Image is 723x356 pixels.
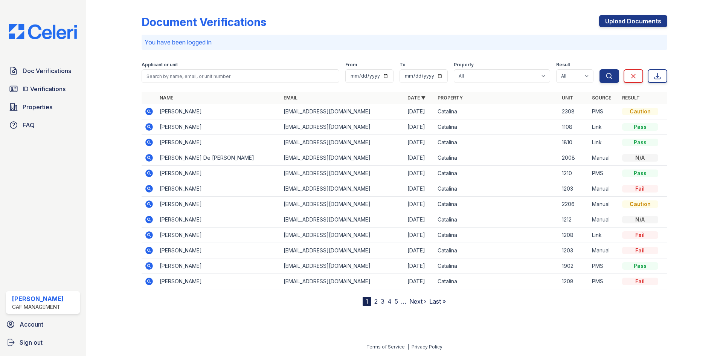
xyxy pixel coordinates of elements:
[622,247,658,254] div: Fail
[157,181,281,197] td: [PERSON_NAME]
[622,123,658,131] div: Pass
[589,166,619,181] td: PMS
[622,108,658,115] div: Caution
[404,166,435,181] td: [DATE]
[559,228,589,243] td: 1208
[400,62,406,68] label: To
[3,317,83,332] a: Account
[407,344,409,350] div: |
[157,119,281,135] td: [PERSON_NAME]
[622,154,658,162] div: N/A
[592,95,611,101] a: Source
[404,243,435,258] td: [DATE]
[12,303,64,311] div: CAF Management
[559,258,589,274] td: 1902
[404,181,435,197] td: [DATE]
[345,62,357,68] label: From
[435,135,558,150] td: Catalina
[401,297,406,306] span: …
[622,185,658,193] div: Fail
[23,84,66,93] span: ID Verifications
[559,135,589,150] td: 1810
[157,258,281,274] td: [PERSON_NAME]
[6,81,80,96] a: ID Verifications
[281,258,404,274] td: [EMAIL_ADDRESS][DOMAIN_NAME]
[589,274,619,289] td: PMS
[559,104,589,119] td: 2308
[157,228,281,243] td: [PERSON_NAME]
[435,166,558,181] td: Catalina
[404,135,435,150] td: [DATE]
[622,262,658,270] div: Pass
[589,150,619,166] td: Manual
[3,335,83,350] a: Sign out
[404,212,435,228] td: [DATE]
[6,118,80,133] a: FAQ
[589,135,619,150] td: Link
[145,38,664,47] p: You have been logged in
[6,99,80,115] a: Properties
[589,104,619,119] td: PMS
[559,150,589,166] td: 2008
[622,278,658,285] div: Fail
[363,297,371,306] div: 1
[622,139,658,146] div: Pass
[157,243,281,258] td: [PERSON_NAME]
[404,119,435,135] td: [DATE]
[160,95,173,101] a: Name
[157,150,281,166] td: [PERSON_NAME] De [PERSON_NAME]
[404,197,435,212] td: [DATE]
[23,66,71,75] span: Doc Verifications
[395,298,398,305] a: 5
[429,298,446,305] a: Last »
[23,121,35,130] span: FAQ
[589,197,619,212] td: Manual
[622,216,658,223] div: N/A
[404,150,435,166] td: [DATE]
[454,62,474,68] label: Property
[20,338,43,347] span: Sign out
[407,95,426,101] a: Date ▼
[435,197,558,212] td: Catalina
[559,274,589,289] td: 1208
[559,166,589,181] td: 1210
[157,104,281,119] td: [PERSON_NAME]
[404,228,435,243] td: [DATE]
[622,231,658,239] div: Fail
[12,294,64,303] div: [PERSON_NAME]
[20,320,43,329] span: Account
[281,150,404,166] td: [EMAIL_ADDRESS][DOMAIN_NAME]
[589,243,619,258] td: Manual
[622,200,658,208] div: Caution
[559,212,589,228] td: 1212
[599,15,667,27] a: Upload Documents
[435,228,558,243] td: Catalina
[404,104,435,119] td: [DATE]
[281,197,404,212] td: [EMAIL_ADDRESS][DOMAIN_NAME]
[412,344,442,350] a: Privacy Policy
[435,243,558,258] td: Catalina
[23,102,52,112] span: Properties
[157,135,281,150] td: [PERSON_NAME]
[435,274,558,289] td: Catalina
[142,62,178,68] label: Applicant or unit
[589,212,619,228] td: Manual
[374,298,378,305] a: 2
[559,197,589,212] td: 2206
[589,258,619,274] td: PMS
[559,119,589,135] td: 1108
[281,135,404,150] td: [EMAIL_ADDRESS][DOMAIN_NAME]
[589,119,619,135] td: Link
[435,104,558,119] td: Catalina
[281,181,404,197] td: [EMAIL_ADDRESS][DOMAIN_NAME]
[381,298,384,305] a: 3
[281,243,404,258] td: [EMAIL_ADDRESS][DOMAIN_NAME]
[589,181,619,197] td: Manual
[157,166,281,181] td: [PERSON_NAME]
[409,298,426,305] a: Next ›
[435,181,558,197] td: Catalina
[589,228,619,243] td: Link
[435,119,558,135] td: Catalina
[284,95,297,101] a: Email
[157,197,281,212] td: [PERSON_NAME]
